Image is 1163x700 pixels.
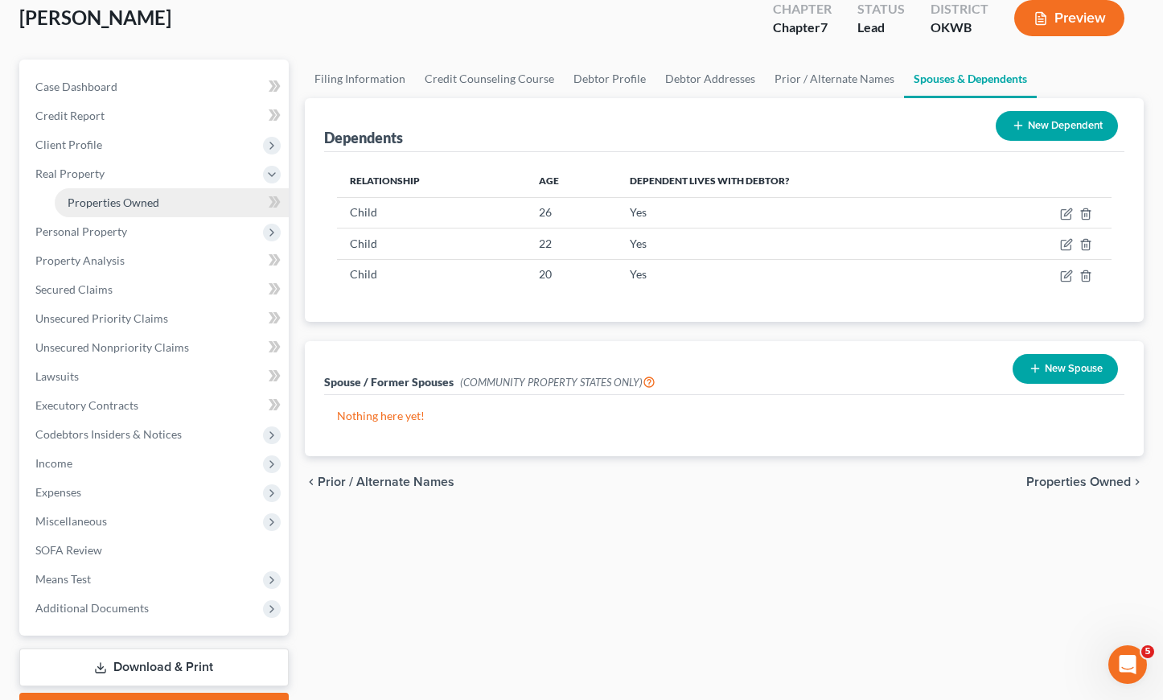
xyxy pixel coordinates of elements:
[305,476,454,488] button: chevron_left Prior / Alternate Names
[526,197,617,228] td: 26
[617,259,984,290] td: Yes
[904,60,1037,98] a: Spouses & Dependents
[35,601,149,615] span: Additional Documents
[305,60,415,98] a: Filing Information
[35,369,79,383] span: Lawsuits
[23,333,289,362] a: Unsecured Nonpriority Claims
[1026,476,1144,488] button: Properties Owned chevron_right
[23,72,289,101] a: Case Dashboard
[55,188,289,217] a: Properties Owned
[337,165,527,197] th: Relationship
[35,224,127,238] span: Personal Property
[526,259,617,290] td: 20
[337,408,1112,424] p: Nothing here yet!
[35,456,72,470] span: Income
[19,649,289,686] a: Download & Print
[35,311,168,325] span: Unsecured Priority Claims
[617,165,984,197] th: Dependent lives with debtor?
[526,165,617,197] th: Age
[820,19,828,35] span: 7
[1141,645,1154,658] span: 5
[35,572,91,586] span: Means Test
[617,197,984,228] td: Yes
[1026,476,1131,488] span: Properties Owned
[564,60,655,98] a: Debtor Profile
[318,476,454,488] span: Prior / Alternate Names
[1013,354,1118,384] button: New Spouse
[35,80,117,93] span: Case Dashboard
[655,60,765,98] a: Debtor Addresses
[35,167,105,180] span: Real Property
[23,391,289,420] a: Executory Contracts
[35,514,107,528] span: Miscellaneous
[23,536,289,565] a: SOFA Review
[35,253,125,267] span: Property Analysis
[35,138,102,151] span: Client Profile
[35,282,113,296] span: Secured Claims
[931,19,988,37] div: OKWB
[617,229,984,259] td: Yes
[35,398,138,412] span: Executory Contracts
[305,476,318,488] i: chevron_left
[23,304,289,333] a: Unsecured Priority Claims
[1131,476,1144,488] i: chevron_right
[337,259,527,290] td: Child
[1108,645,1147,684] iframe: Intercom live chat
[526,229,617,259] td: 22
[23,246,289,275] a: Property Analysis
[19,6,171,29] span: [PERSON_NAME]
[35,427,182,441] span: Codebtors Insiders & Notices
[23,362,289,391] a: Lawsuits
[23,275,289,304] a: Secured Claims
[857,19,905,37] div: Lead
[996,111,1118,141] button: New Dependent
[35,109,105,122] span: Credit Report
[337,229,527,259] td: Child
[68,196,159,209] span: Properties Owned
[23,101,289,130] a: Credit Report
[765,60,904,98] a: Prior / Alternate Names
[415,60,564,98] a: Credit Counseling Course
[337,197,527,228] td: Child
[35,340,189,354] span: Unsecured Nonpriority Claims
[773,19,832,37] div: Chapter
[324,375,454,389] span: Spouse / Former Spouses
[35,485,81,499] span: Expenses
[324,128,403,147] div: Dependents
[35,543,102,557] span: SOFA Review
[460,376,655,389] span: (COMMUNITY PROPERTY STATES ONLY)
